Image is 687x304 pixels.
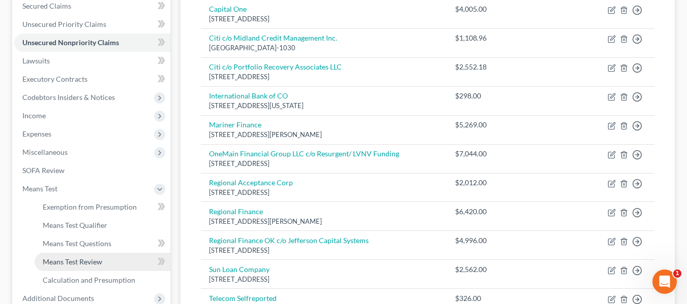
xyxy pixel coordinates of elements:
a: Regional Finance [209,207,263,216]
a: Capital One [209,5,247,13]
div: $2,552.18 [455,62,501,72]
a: Regional Finance OK c/o Jefferson Capital Systems [209,236,369,245]
span: Calculation and Presumption [43,276,135,284]
span: Unsecured Nonpriority Claims [22,38,119,47]
a: Unsecured Nonpriority Claims [14,33,170,52]
div: [STREET_ADDRESS][PERSON_NAME] [209,130,439,140]
div: $2,562.00 [455,264,501,275]
span: Expenses [22,129,51,138]
div: $1,108.96 [455,33,501,43]
a: Citi c/o Midland Credit Management Inc. [209,33,337,42]
div: $7,044.00 [455,149,501,159]
span: Lawsuits [22,56,50,65]
div: $2,012.00 [455,178,501,188]
a: Lawsuits [14,52,170,70]
a: Sun Loan Company [209,265,270,274]
span: SOFA Review [22,166,65,175]
div: [STREET_ADDRESS] [209,275,439,284]
div: [GEOGRAPHIC_DATA]-1030 [209,43,439,53]
span: Miscellaneous [22,148,68,156]
div: $4,005.00 [455,4,501,14]
iframe: Intercom live chat [652,269,677,294]
a: Executory Contracts [14,70,170,88]
a: Unsecured Priority Claims [14,15,170,33]
div: $298.00 [455,91,501,101]
div: $6,420.00 [455,207,501,217]
a: Exemption from Presumption [35,198,170,216]
span: Exemption from Presumption [43,202,137,211]
span: Income [22,111,46,120]
span: Means Test Qualifier [43,221,107,229]
a: Means Test Questions [35,234,170,253]
span: Executory Contracts [22,75,87,83]
div: [STREET_ADDRESS] [209,14,439,24]
a: Calculation and Presumption [35,271,170,289]
div: $5,269.00 [455,120,501,130]
span: Means Test Questions [43,239,111,248]
span: Means Test [22,184,57,193]
span: Means Test Review [43,257,102,266]
span: Secured Claims [22,2,71,10]
div: $326.00 [455,293,501,303]
a: Regional Acceptance Corp [209,178,293,187]
span: Unsecured Priority Claims [22,20,106,28]
span: 1 [673,269,681,278]
a: Means Test Qualifier [35,216,170,234]
a: Citi c/o Portfolio Recovery Associates LLC [209,62,342,71]
a: International Bank of CO [209,91,288,100]
div: [STREET_ADDRESS] [209,159,439,168]
a: Mariner Finance [209,120,261,129]
span: Codebtors Insiders & Notices [22,93,115,102]
a: SOFA Review [14,161,170,180]
a: OneMain Financial Group LLC c/o Resurgent/ LVNV Funding [209,149,399,158]
a: Means Test Review [35,253,170,271]
div: $4,996.00 [455,235,501,246]
div: [STREET_ADDRESS] [209,188,439,197]
div: [STREET_ADDRESS] [209,72,439,82]
div: [STREET_ADDRESS][PERSON_NAME] [209,217,439,226]
div: [STREET_ADDRESS] [209,246,439,255]
span: Additional Documents [22,294,94,302]
a: Telecom Selfreported [209,294,277,302]
div: [STREET_ADDRESS][US_STATE] [209,101,439,111]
